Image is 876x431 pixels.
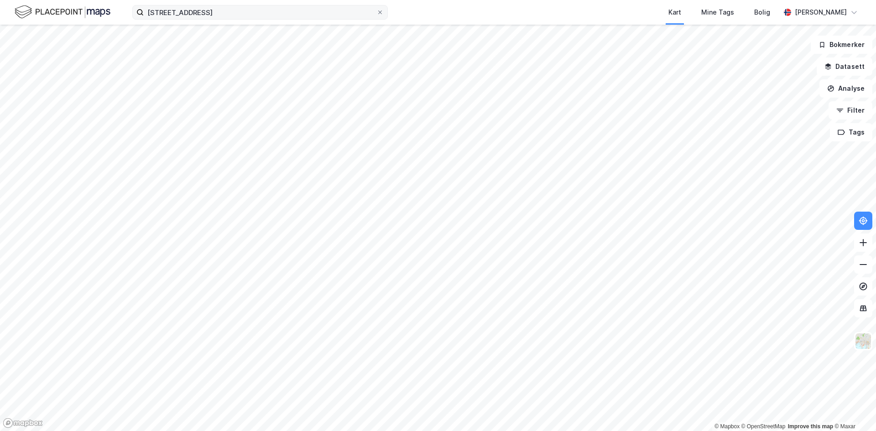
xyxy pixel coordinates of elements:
input: Søk på adresse, matrikkel, gårdeiere, leietakere eller personer [144,5,376,19]
div: Kart [668,7,681,18]
div: Kontrollprogram for chat [830,387,876,431]
button: Bokmerker [811,36,872,54]
iframe: Chat Widget [830,387,876,431]
button: Filter [829,101,872,119]
a: Mapbox [714,423,740,430]
a: Improve this map [788,423,833,430]
button: Datasett [817,57,872,76]
div: Mine Tags [701,7,734,18]
div: [PERSON_NAME] [795,7,847,18]
button: Tags [830,123,872,141]
a: Mapbox homepage [3,418,43,428]
img: logo.f888ab2527a4732fd821a326f86c7f29.svg [15,4,110,20]
div: Bolig [754,7,770,18]
a: OpenStreetMap [741,423,786,430]
button: Analyse [819,79,872,98]
img: Z [855,332,872,350]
